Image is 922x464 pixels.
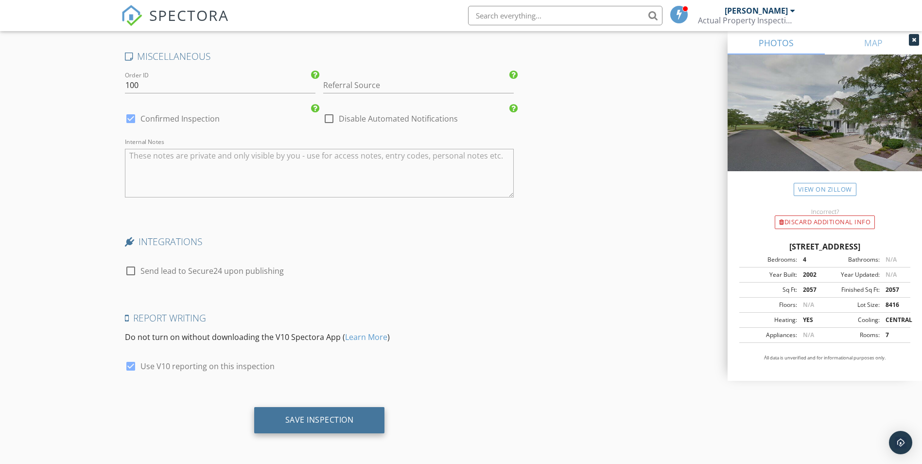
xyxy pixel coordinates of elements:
div: Cooling: [825,316,880,324]
p: Do not turn on without downloading the V10 Spectora App ( ) [125,331,514,343]
h4: MISCELLANEOUS [125,50,514,63]
div: 7 [880,331,907,339]
div: Bathrooms: [825,255,880,264]
span: SPECTORA [149,5,229,25]
div: Lot Size: [825,301,880,309]
div: Heating: [742,316,797,324]
h4: INTEGRATIONS [125,235,514,248]
div: 4 [797,255,825,264]
span: N/A [803,301,814,309]
div: Appliances: [742,331,797,339]
div: Bedrooms: [742,255,797,264]
div: YES [797,316,825,324]
img: The Best Home Inspection Software - Spectora [121,5,142,26]
div: 2057 [880,286,907,294]
a: SPECTORA [121,13,229,34]
label: Disable Automated Notifications [339,114,458,124]
div: CENTRAL [880,316,907,324]
textarea: Internal Notes [125,149,514,197]
span: N/A [803,331,814,339]
a: PHOTOS [728,31,825,54]
label: Confirmed Inspection [140,114,220,124]
img: streetview [728,54,922,195]
label: Send lead to Secure24 upon publishing [140,266,284,276]
a: Learn More [345,332,387,342]
a: View on Zillow [794,183,856,196]
span: N/A [886,255,897,264]
div: 2057 [797,286,825,294]
div: [PERSON_NAME] [725,6,788,16]
div: Actual Property Inspections [698,16,795,25]
div: Sq Ft: [742,286,797,294]
div: Finished Sq Ft: [825,286,880,294]
a: MAP [825,31,922,54]
h4: Report Writing [125,312,514,324]
div: Open Intercom Messenger [889,431,912,454]
div: 2002 [797,270,825,279]
div: Incorrect? [728,208,922,215]
div: Discard Additional info [775,215,875,229]
p: All data is unverified and for informational purposes only. [739,355,910,361]
input: Search everything... [468,6,662,25]
label: Use V10 reporting on this inspection [140,361,275,371]
div: Year Built: [742,270,797,279]
div: 8416 [880,301,907,309]
div: Rooms: [825,331,880,339]
div: [STREET_ADDRESS] [739,241,910,252]
span: N/A [886,270,897,279]
div: Floors: [742,301,797,309]
div: Year Updated: [825,270,880,279]
div: Save Inspection [285,415,354,425]
input: Referral Source [323,77,514,93]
